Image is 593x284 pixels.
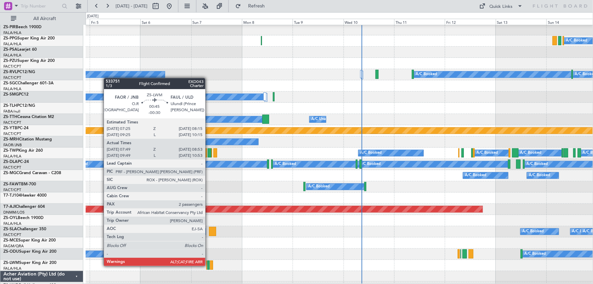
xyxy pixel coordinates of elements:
[3,115,54,119] a: ZS-TTHCessna Citation M2
[18,16,72,21] span: All Aircraft
[3,137,52,141] a: ZS-MRHCitation Mustang
[3,205,16,209] span: T7-AJI
[3,126,29,130] a: ZS-YTBPC-24
[3,154,21,159] a: FALA/HLA
[3,216,43,220] a: ZS-OYLBeech 1900D
[529,170,550,181] div: A/C Booked
[344,19,394,25] div: Wed 10
[360,148,382,158] div: A/C Booked
[3,227,46,231] a: ZS-SLAChallenger 350
[116,3,147,9] span: [DATE] - [DATE]
[169,137,191,147] div: A/C Booked
[3,48,17,52] span: ZS-PSA
[3,238,18,243] span: ZS-MCE
[3,120,21,125] a: FACT/CPT
[3,25,16,29] span: ZS-PIR
[3,216,18,220] span: ZS-OYL
[3,81,54,85] a: ZS-SGCChallenger 601-3A
[3,93,19,97] span: ZS-SMG
[416,69,437,80] div: A/C Booked
[3,70,17,74] span: ZS-RVL
[3,194,21,198] span: T7-TJ104
[90,19,140,25] div: Fri 5
[3,205,45,209] a: T7-AJIChallenger 604
[3,75,21,80] a: FACT/CPT
[3,232,21,237] a: FACT/CPT
[476,1,526,12] button: Quick Links
[3,165,21,170] a: FACT/CPT
[3,160,18,164] span: ZS-DLA
[275,159,296,169] div: A/C Booked
[566,36,587,46] div: A/C Booked
[3,104,17,108] span: ZS-TLH
[116,114,137,124] div: A/C Booked
[140,19,191,25] div: Sat 6
[308,182,330,192] div: A/C Booked
[3,59,17,63] span: ZS-PZU
[3,221,21,226] a: FALA/HLA
[87,14,99,19] div: [DATE]
[3,137,19,141] span: ZS-MRH
[3,25,41,29] a: ZS-PIRBeech 1900D
[525,249,546,259] div: A/C Booked
[232,1,273,12] button: Refresh
[21,1,60,11] input: Trip Number
[242,19,293,25] div: Mon 8
[3,261,56,265] a: ZS-LWMSuper King Air 200
[7,13,74,24] button: All Aircraft
[3,261,19,265] span: ZS-LWM
[445,19,495,25] div: Fri 12
[162,92,184,102] div: A/C Booked
[293,19,343,25] div: Tue 9
[526,159,548,169] div: A/C Booked
[3,41,21,47] a: FALA/HLA
[3,266,21,271] a: FALA/HLA
[3,126,17,130] span: ZS-YTB
[3,64,21,69] a: FACT/CPT
[490,3,513,10] div: Quick Links
[242,4,271,9] span: Refresh
[3,143,22,148] a: FAOR/JNB
[496,19,546,25] div: Sat 13
[3,36,55,40] a: ZS-PPGSuper King Air 200
[191,19,242,25] div: Sun 7
[3,194,47,198] a: T7-TJ104Hawker 4000
[3,171,61,175] a: ZS-MGCGrand Caravan - C208
[311,114,339,124] div: A/C Unavailable
[3,86,21,91] a: FALA/HLA
[3,171,19,175] span: ZS-MGC
[3,36,17,40] span: ZS-PPG
[3,182,36,186] a: ZS-FAWTBM-700
[3,210,24,215] a: DNMM/LOS
[394,19,445,25] div: Thu 11
[3,182,19,186] span: ZS-FAW
[3,30,21,35] a: FALA/HLA
[3,53,21,58] a: FALA/HLA
[520,148,542,158] div: A/C Booked
[3,81,18,85] span: ZS-SGC
[476,148,498,158] div: A/C Booked
[3,48,37,52] a: ZS-PSALearjet 60
[3,244,24,249] a: FAGM/QRA
[3,160,29,164] a: ZS-DLAPC-24
[179,227,200,237] div: A/C Booked
[3,104,35,108] a: ZS-TLHPC12/NG
[3,149,18,153] span: ZS-TWP
[3,115,17,119] span: ZS-TTH
[3,238,56,243] a: ZS-MCESuper King Air 200
[522,227,544,237] div: A/C Booked
[465,170,486,181] div: A/C Booked
[3,109,20,114] a: FABA/null
[3,250,19,254] span: ZS-ODU
[3,149,43,153] a: ZS-TWPKing Air 260
[3,250,56,254] a: ZS-ODUSuper King Air 200
[3,227,17,231] span: ZS-SLA
[3,131,21,136] a: FACT/CPT
[3,187,21,193] a: FACT/CPT
[359,159,381,169] div: A/C Booked
[3,70,35,74] a: ZS-RVLPC12/NG
[3,93,29,97] a: ZS-SMGPC12
[3,59,55,63] a: ZS-PZUSuper King Air 200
